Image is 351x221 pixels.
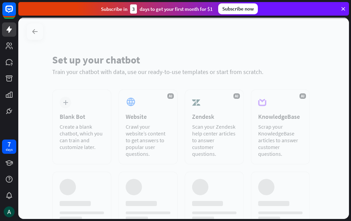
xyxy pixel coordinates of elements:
[7,141,11,147] div: 7
[2,140,16,154] a: 7 days
[130,4,137,14] div: 3
[6,147,13,152] div: days
[218,3,258,14] div: Subscribe now
[101,4,213,14] div: Subscribe in days to get your first month for $1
